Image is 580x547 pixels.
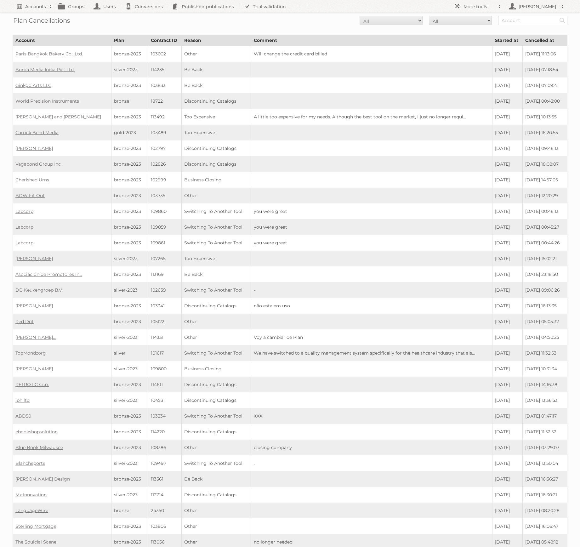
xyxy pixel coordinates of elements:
[111,251,148,266] td: silver-2023
[525,271,558,277] span: [DATE] 23:18:50
[182,455,251,471] td: Switching To Another Tool
[498,16,567,25] input: Account
[148,140,181,156] td: 102797
[15,508,48,513] a: LanguageWire
[148,282,181,298] td: 102639
[111,298,148,314] td: bronze-2023
[148,424,181,440] td: 114220
[182,93,251,109] td: Discontinuing Catalogs
[492,266,522,282] td: [DATE]
[15,445,63,450] a: Blue Book Milwaukee
[111,62,148,77] td: silver-2023
[111,219,148,235] td: bronze-2023
[25,3,46,10] h2: Accounts
[182,251,251,266] td: Too Expensive
[182,172,251,188] td: Business Closing
[111,188,148,203] td: bronze-2023
[525,114,557,120] span: [DATE] 10:13:55
[148,156,181,172] td: 102826
[182,471,251,487] td: Be Back
[251,140,492,156] td: nil
[525,208,559,214] span: [DATE] 00:46:13
[182,282,251,298] td: Switching To Another Tool
[182,329,251,345] td: Other
[111,487,148,503] td: silver-2023
[15,429,58,435] a: ebookshopsolution
[182,235,251,251] td: Switching To Another Tool
[15,382,49,387] a: RETRO LC s.r.o.
[182,487,251,503] td: Discontinuing Catalogs
[251,62,492,77] td: nil
[15,224,33,230] a: Labcorp
[148,251,181,266] td: 107265
[111,46,148,62] td: bronze-2023
[15,193,45,198] a: BOW Fit Out
[525,161,559,167] span: [DATE] 18:08:07
[15,83,51,88] a: Ginkgo Arts LLC
[111,93,148,109] td: bronze
[492,455,522,471] td: [DATE]
[13,35,111,46] th: Account
[251,156,492,172] td: nil
[525,51,556,57] span: [DATE] 11:13:06
[525,476,558,482] span: [DATE] 16:36:27
[182,361,251,377] td: Business Closing
[15,476,70,482] a: [PERSON_NAME] Design
[492,361,522,377] td: [DATE]
[148,62,181,77] td: 114235
[182,377,251,392] td: Discontinuing Catalogs
[182,518,251,534] td: Other
[111,377,148,392] td: bronze-2023
[251,125,492,140] td: nil
[182,392,251,408] td: Discontinuing Catalogs
[525,445,559,450] span: [DATE] 03:29:07
[251,266,492,282] td: nil
[492,93,522,109] td: [DATE]
[182,219,251,235] td: Switching To Another Tool
[525,240,560,246] span: [DATE] 00:44:26
[148,455,181,471] td: 109497
[525,130,558,135] span: [DATE] 16:20:55
[525,319,559,324] span: [DATE] 05:05:32
[251,172,492,188] td: nil
[492,314,522,329] td: [DATE]
[111,440,148,455] td: bronze-2023
[525,397,558,403] span: [DATE] 13:36:53
[492,62,522,77] td: [DATE]
[15,460,45,466] a: Blancheporte
[15,287,63,293] a: DB Keukengroep B.V.
[251,314,492,329] td: nil
[525,83,559,88] span: [DATE] 07:09:41
[15,145,53,151] a: [PERSON_NAME]
[148,203,181,219] td: 109860
[251,361,492,377] td: nil
[251,392,492,408] td: nil
[111,282,148,298] td: silver-2023
[15,67,75,72] a: Burda Media India Pvt. Ltd.
[182,77,251,93] td: Be Back
[148,345,181,361] td: 101617
[251,518,492,534] td: nil
[492,487,522,503] td: [DATE]
[492,471,522,487] td: [DATE]
[525,413,557,419] span: [DATE] 01:47:17
[111,140,148,156] td: bronze-2023
[182,440,251,455] td: Other
[111,408,148,424] td: bronze-2023
[492,518,522,534] td: [DATE]
[15,334,56,340] a: [PERSON_NAME]...
[15,256,53,261] a: [PERSON_NAME]
[492,440,522,455] td: [DATE]
[251,345,492,361] td: We have switched to a quality management system specifically for the healthcare industry that als...
[111,125,148,140] td: gold-2023
[251,440,492,455] td: closing company
[251,219,492,235] td: you were great
[525,224,559,230] span: [DATE] 00:45:27
[182,503,251,518] td: Other
[525,523,558,529] span: [DATE] 16:06:47
[251,487,492,503] td: nil
[15,350,46,356] a: TopMondzorg
[148,188,181,203] td: 103735
[111,471,148,487] td: bronze-2023
[492,424,522,440] td: [DATE]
